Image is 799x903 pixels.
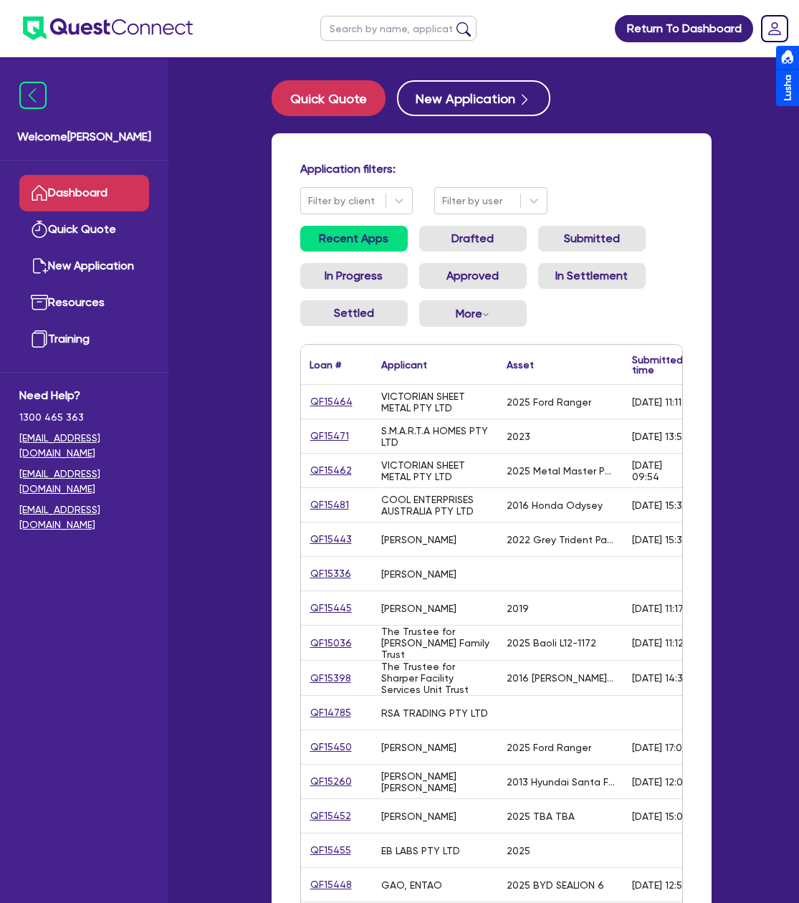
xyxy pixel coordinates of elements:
[19,502,149,532] a: [EMAIL_ADDRESS][DOMAIN_NAME]
[632,603,684,614] div: [DATE] 11:17
[507,360,534,370] div: Asset
[381,845,460,856] div: EB LABS PTY LTD
[632,534,689,545] div: [DATE] 15:34
[419,300,527,327] button: Dropdown toggle
[310,739,353,755] a: QF15450
[507,776,615,788] div: 2013 Hyundai Santa Fe Elite
[310,842,352,859] a: QF15455
[507,396,591,408] div: 2025 Ford Ranger
[632,776,689,788] div: [DATE] 12:00
[507,534,615,545] div: 2022 Grey Trident Palladium
[507,811,575,822] div: 2025 TBA TBA
[381,707,488,719] div: RSA TRADING PTY LTD
[310,773,353,790] a: QF15260
[310,808,352,824] a: QF15452
[507,879,604,891] div: 2025 BYD SEALION 6
[615,15,753,42] a: Return To Dashboard
[632,355,683,375] div: Submitted time
[31,294,48,311] img: resources
[381,534,456,545] div: [PERSON_NAME]
[19,467,149,497] a: [EMAIL_ADDRESS][DOMAIN_NAME]
[300,162,683,176] h4: Application filters:
[507,672,615,684] div: 2016 [PERSON_NAME] 911
[538,226,646,252] a: Submitted
[507,465,615,477] div: 2025 Metal Master PB-70B
[632,672,689,684] div: [DATE] 14:39
[381,568,456,580] div: [PERSON_NAME]
[381,425,489,448] div: S.M.A.R.T.A HOMES PTY LTD
[19,175,149,211] a: Dashboard
[507,603,529,614] div: 2019
[23,16,193,40] img: quest-connect-logo-blue
[381,661,489,695] div: The Trustee for Sharper Facility Services Unit Trust
[31,330,48,348] img: training
[419,226,527,252] a: Drafted
[310,565,352,582] a: QF15336
[310,531,353,548] a: QF15443
[632,811,689,822] div: [DATE] 15:08
[310,428,350,444] a: QF15471
[310,497,350,513] a: QF15481
[310,393,353,410] a: QF15464
[19,285,149,321] a: Resources
[381,742,456,753] div: [PERSON_NAME]
[381,459,489,482] div: VICTORIAN SHEET METAL PTY LTD
[19,321,149,358] a: Training
[419,263,527,289] a: Approved
[17,128,151,145] span: Welcome [PERSON_NAME]
[272,80,386,116] button: Quick Quote
[507,431,530,442] div: 2023
[381,811,456,822] div: [PERSON_NAME]
[19,248,149,285] a: New Application
[632,637,684,649] div: [DATE] 11:12
[507,742,591,753] div: 2025 Ford Ranger
[300,300,408,326] a: Settled
[381,879,442,891] div: GAO, ENTAO
[632,459,689,482] div: [DATE] 09:54
[756,10,793,47] a: Dropdown toggle
[320,16,477,41] input: Search by name, application ID or mobile number...
[632,431,688,442] div: [DATE] 13:57
[19,431,149,461] a: [EMAIL_ADDRESS][DOMAIN_NAME]
[632,396,681,408] div: [DATE] 11:11
[381,626,489,660] div: The Trustee for [PERSON_NAME] Family Trust
[310,600,353,616] a: QF15445
[310,462,353,479] a: QF15462
[19,410,149,425] span: 1300 465 363
[507,845,530,856] div: 2025
[310,670,352,687] a: QF15398
[300,226,408,252] a: Recent Apps
[632,742,689,753] div: [DATE] 17:04
[19,387,149,404] span: Need Help?
[310,704,352,721] a: QF14785
[381,770,489,793] div: [PERSON_NAME] [PERSON_NAME]
[507,637,596,649] div: 2025 Baoli L12-1172
[381,391,489,414] div: VICTORIAN SHEET METAL PTY LTD
[381,360,427,370] div: Applicant
[19,211,149,248] a: Quick Quote
[310,876,353,893] a: QF15448
[507,500,603,511] div: 2016 Honda Odysey
[397,80,550,116] button: New Application
[310,635,353,651] a: QF15036
[632,500,689,511] div: [DATE] 15:36
[632,879,688,891] div: [DATE] 12:55
[381,603,456,614] div: [PERSON_NAME]
[381,494,489,517] div: COOL ENTERPRISES AUSTRALIA PTY LTD
[310,360,341,370] div: Loan #
[272,80,397,116] a: Quick Quote
[31,257,48,274] img: new-application
[19,82,47,109] img: icon-menu-close
[300,263,408,289] a: In Progress
[31,221,48,238] img: quick-quote
[538,263,646,289] a: In Settlement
